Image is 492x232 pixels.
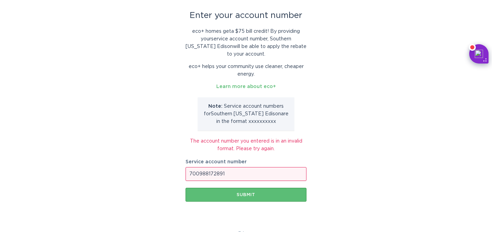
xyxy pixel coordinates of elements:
p: eco+ homes get a $75 bill credit ! By providing your service account number , Southern [US_STATE]... [186,28,306,58]
a: Learn more about eco+ [216,84,276,89]
p: Service account number s for Southern [US_STATE] Edison are in the format xxxxxxxxxx [203,103,289,125]
strong: Note: [208,104,223,109]
label: Service account number [186,159,306,164]
div: Enter your account number [186,12,306,19]
div: Submit [189,193,303,197]
p: eco+ helps your community use cleaner, cheaper energy. [186,63,306,78]
button: Submit [186,188,306,202]
div: The account number you entered is in an invalid format. Please try again. [186,137,306,153]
